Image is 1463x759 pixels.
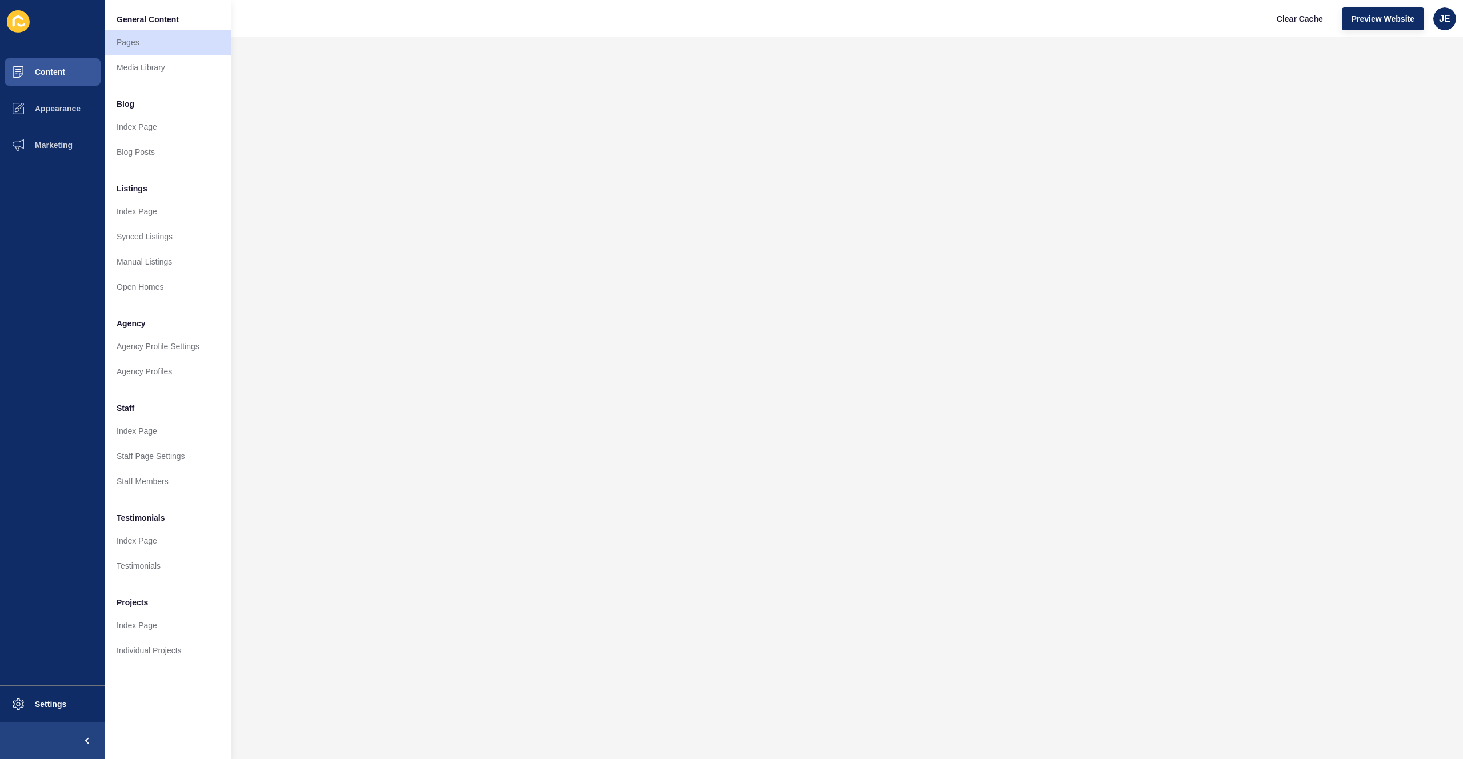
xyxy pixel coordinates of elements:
a: Manual Listings [105,249,231,274]
a: Media Library [105,55,231,80]
span: Agency [117,318,146,329]
span: Clear Cache [1277,13,1323,25]
span: General Content [117,14,179,25]
button: Preview Website [1342,7,1424,30]
a: Index Page [105,418,231,444]
span: Listings [117,183,147,194]
a: Index Page [105,528,231,553]
span: Blog [117,98,134,110]
a: Staff Page Settings [105,444,231,469]
span: Preview Website [1352,13,1414,25]
a: Synced Listings [105,224,231,249]
a: Index Page [105,199,231,224]
a: Index Page [105,114,231,139]
a: Blog Posts [105,139,231,165]
button: Clear Cache [1267,7,1333,30]
a: Staff Members [105,469,231,494]
span: Projects [117,597,148,608]
span: Staff [117,402,134,414]
a: Pages [105,30,231,55]
a: Index Page [105,613,231,638]
a: Testimonials [105,553,231,578]
a: Agency Profiles [105,359,231,384]
a: Agency Profile Settings [105,334,231,359]
a: Open Homes [105,274,231,299]
a: Individual Projects [105,638,231,663]
span: Testimonials [117,512,165,524]
span: JE [1439,13,1450,25]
